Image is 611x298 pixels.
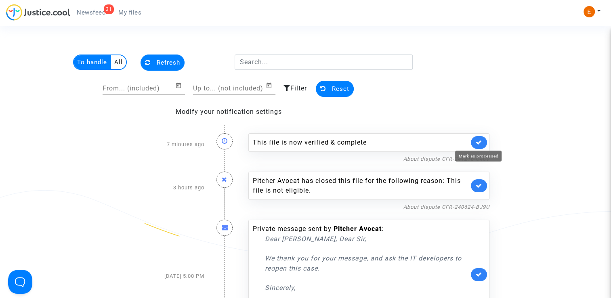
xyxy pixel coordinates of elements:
[118,9,141,16] span: My files
[235,55,413,70] input: Search...
[290,84,307,92] span: Filter
[265,253,469,273] p: We thank you for your message, and ask the IT developers to reopen this case.
[77,9,105,16] span: Newsfeed
[316,81,354,97] button: Reset
[265,283,469,293] p: Sincerely,
[112,6,148,19] a: My files
[265,234,469,244] p: Dear [PERSON_NAME], Dear Sir,
[74,55,111,69] multi-toggle-item: To handle
[70,6,112,19] a: 31Newsfeed
[332,85,349,92] span: Reset
[175,81,185,90] button: Open calendar
[253,176,469,195] div: Pitcher Avocat has closed this file for the following reason: This file is not eligible.
[334,225,382,233] b: Pitcher Avocat
[115,125,210,164] div: 7 minutes ago
[157,59,180,66] span: Refresh
[115,164,210,212] div: 3 hours ago
[403,204,489,210] a: About dispute CFR-240624-BJ9U
[253,138,469,147] div: This file is now verified & complete
[584,6,595,17] img: ACg8ocIeiFvHKe4dA5oeRFd_CiCnuxWUEc1A2wYhRJE3TTWt=s96-c
[111,55,126,69] multi-toggle-item: All
[104,4,114,14] div: 31
[266,81,275,90] button: Open calendar
[6,4,70,21] img: jc-logo.svg
[176,108,282,115] a: Modify your notification settings
[141,55,185,71] button: Refresh
[8,270,32,294] iframe: Help Scout Beacon - Open
[403,156,489,162] a: About dispute CFR-241216-C4C9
